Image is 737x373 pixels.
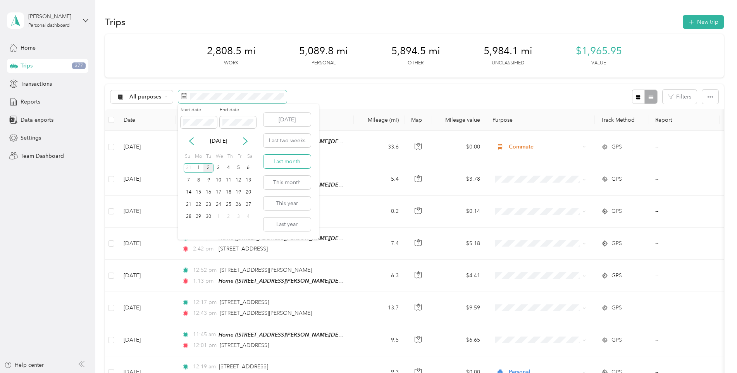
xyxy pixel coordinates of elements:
[219,278,418,284] span: Home ([STREET_ADDRESS][PERSON_NAME][DEMOGRAPHIC_DATA][US_STATE])
[576,45,622,57] span: $1,965.95
[611,271,622,280] span: GPS
[432,196,486,228] td: $0.14
[72,62,86,69] span: 377
[432,109,486,131] th: Mileage value
[4,361,44,369] button: Help center
[591,60,606,67] p: Value
[233,163,243,173] div: 5
[193,266,217,275] span: 12:52 pm
[649,292,720,324] td: --
[233,188,243,197] div: 19
[432,324,486,356] td: $6.65
[509,143,580,151] span: Commute
[202,137,235,145] p: [DATE]
[193,309,217,318] span: 12:43 pm
[233,212,243,222] div: 3
[224,175,234,185] div: 11
[214,212,224,222] div: 1
[312,60,336,67] p: Personal
[117,131,176,163] td: [DATE]
[194,163,204,173] div: 1
[205,151,212,162] div: Tu
[28,23,70,28] div: Personal dashboard
[354,260,405,292] td: 6.3
[233,200,243,209] div: 26
[649,196,720,228] td: --
[243,163,253,173] div: 6
[21,44,36,52] span: Home
[21,116,53,124] span: Data exports
[649,131,720,163] td: --
[105,18,126,26] h1: Trips
[236,151,243,162] div: Fr
[391,45,440,57] span: 5,894.5 mi
[354,163,405,195] td: 5.4
[226,151,233,162] div: Th
[299,45,348,57] span: 5,089.8 mi
[219,363,268,370] span: [STREET_ADDRESS]
[203,175,214,185] div: 9
[432,292,486,324] td: $9.59
[184,151,191,162] div: Su
[220,342,269,349] span: [STREET_ADDRESS]
[432,228,486,260] td: $5.18
[354,196,405,228] td: 0.2
[611,239,622,248] span: GPS
[263,176,311,189] button: This month
[233,175,243,185] div: 12
[193,277,215,285] span: 1:13 pm
[21,152,64,160] span: Team Dashboard
[207,45,256,57] span: 2,808.5 mi
[215,151,224,162] div: We
[219,245,268,252] span: [STREET_ADDRESS]
[432,260,486,292] td: $4.41
[203,188,214,197] div: 16
[193,245,215,253] span: 2:42 pm
[21,134,41,142] span: Settings
[193,363,216,371] span: 12:19 am
[194,200,204,209] div: 22
[663,90,697,104] button: Filters
[611,336,622,344] span: GPS
[21,62,33,70] span: Trips
[194,188,204,197] div: 15
[694,330,737,373] iframe: Everlance-gr Chat Button Frame
[263,218,311,231] button: Last year
[611,175,622,183] span: GPS
[611,143,622,151] span: GPS
[117,324,176,356] td: [DATE]
[117,260,176,292] td: [DATE]
[432,131,486,163] td: $0.00
[220,310,312,316] span: [STREET_ADDRESS][PERSON_NAME]
[354,131,405,163] td: 33.6
[484,45,532,57] span: 5,984.1 mi
[184,212,194,222] div: 28
[220,107,256,114] label: End date
[184,163,194,173] div: 31
[193,298,217,307] span: 12:17 pm
[21,80,52,88] span: Transactions
[246,151,253,162] div: Sa
[243,188,253,197] div: 20
[263,155,311,168] button: Last month
[129,94,162,100] span: All purposes
[243,175,253,185] div: 13
[243,200,253,209] div: 27
[184,175,194,185] div: 7
[405,109,432,131] th: Map
[117,163,176,195] td: [DATE]
[595,109,649,131] th: Track Method
[28,12,77,21] div: [PERSON_NAME]
[224,212,234,222] div: 2
[611,304,622,312] span: GPS
[194,175,204,185] div: 8
[117,292,176,324] td: [DATE]
[492,60,524,67] p: Unclassified
[354,292,405,324] td: 13.7
[117,196,176,228] td: [DATE]
[408,60,424,67] p: Other
[193,341,217,350] span: 12:01 pm
[176,109,354,131] th: Locations
[649,228,720,260] td: --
